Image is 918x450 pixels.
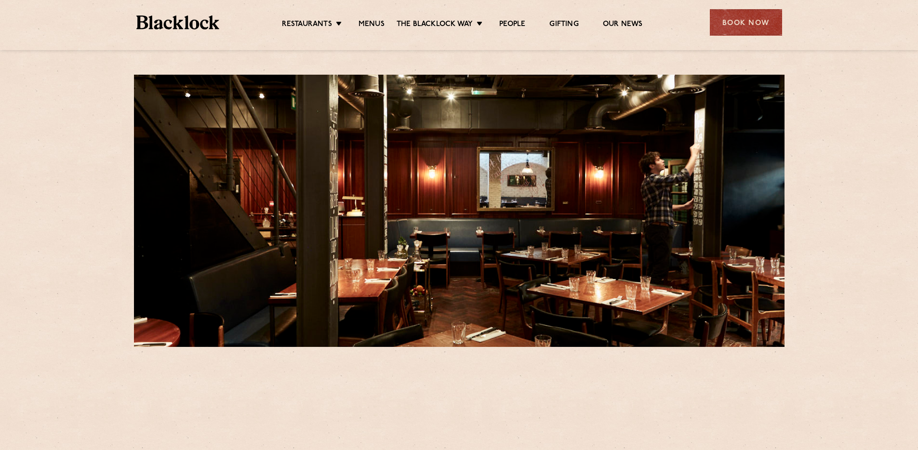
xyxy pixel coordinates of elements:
[397,20,473,30] a: The Blacklock Way
[603,20,643,30] a: Our News
[136,15,220,29] img: BL_Textured_Logo-footer-cropped.svg
[710,9,782,36] div: Book Now
[549,20,578,30] a: Gifting
[499,20,525,30] a: People
[359,20,385,30] a: Menus
[282,20,332,30] a: Restaurants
